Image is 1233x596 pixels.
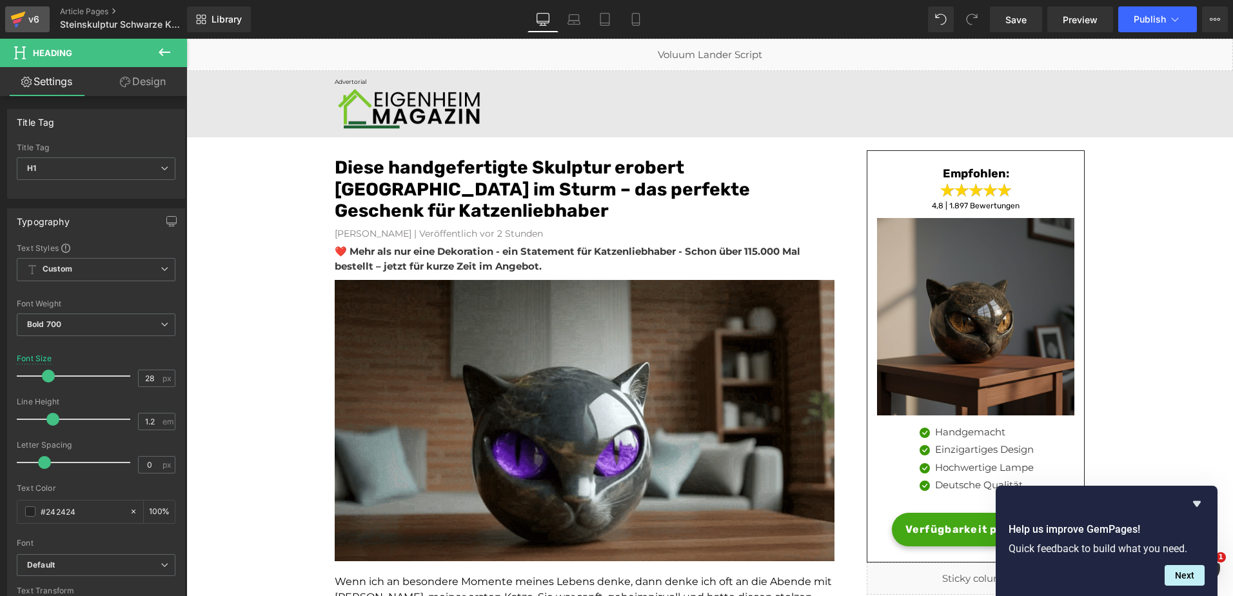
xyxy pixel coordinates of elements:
span: Verfügbarkeit prüfen ➡️ [719,483,860,499]
button: Undo [928,6,954,32]
span: Steinskulptur Schwarze Katze ADV_popular [60,19,184,30]
b: H1 [27,163,36,173]
b: Custom [43,264,72,275]
p: Quick feedback to build what you need. [1009,542,1205,555]
strong: ❤️ Mehr als nur eine Dekoration - ein Statement für Katzenliebhaber - Schon über 115.000 Mal best... [148,206,614,233]
div: Typography [17,209,70,227]
div: Help us improve GemPages! [1009,496,1205,586]
p: Deutsche Qualität [749,439,847,454]
b: Bold 700 [27,319,61,329]
button: More [1202,6,1228,32]
span: Publish [1134,14,1166,25]
p: Handgemacht [749,386,847,401]
div: Text Transform [17,586,175,595]
a: Laptop [558,6,589,32]
span: px [163,461,173,469]
a: Preview [1047,6,1113,32]
input: Color [41,504,123,519]
span: Library [212,14,242,25]
div: Text Styles [17,243,175,253]
span: 1 [1216,552,1226,562]
font: Diese handgefertigte Skulptur erobert [GEOGRAPHIC_DATA] im Sturm – das perfekte Geschenk für Katz... [148,118,564,183]
div: % [144,501,175,523]
a: Mobile [620,6,651,32]
button: Publish [1118,6,1197,32]
h3: Empfohlen: [700,128,878,143]
div: v6 [26,11,42,28]
a: Design [96,67,190,96]
div: Line Height [17,397,175,406]
a: Tablet [589,6,620,32]
div: Text Color [17,484,175,493]
span: Heading [33,48,72,58]
span: Save [1005,13,1027,26]
div: Title Tag [17,110,55,128]
div: Letter Spacing [17,441,175,450]
div: Font [17,539,175,548]
a: Article Pages [60,6,208,17]
div: Title Tag [17,143,175,152]
a: Desktop [528,6,558,32]
span: px [163,374,173,382]
span: em [163,417,173,426]
a: v6 [5,6,50,32]
button: Next question [1165,565,1205,586]
p: Einzigartiges Design [749,404,847,419]
button: Redo [959,6,985,32]
i: Default [27,560,55,571]
a: Verfügbarkeit prüfen ➡️ [705,474,874,508]
a: New Library [187,6,251,32]
h2: Help us improve GemPages! [1009,522,1205,537]
font: [PERSON_NAME] | Veröffentlich vor 2 Stunden [148,189,357,201]
p: Hochwertige Lampe [749,422,847,437]
button: Hide survey [1189,496,1205,512]
span: 4,8 | 1.897 Bewertungen [745,163,833,172]
span: Advertorial [148,39,180,46]
span: Preview [1063,13,1098,26]
span: Wenn ich an besondere Momente meines Lebens denke, dann denke ich oft an die Abende mit [PERSON_N... [148,537,646,595]
div: Font Size [17,354,52,363]
div: Font Weight [17,299,175,308]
